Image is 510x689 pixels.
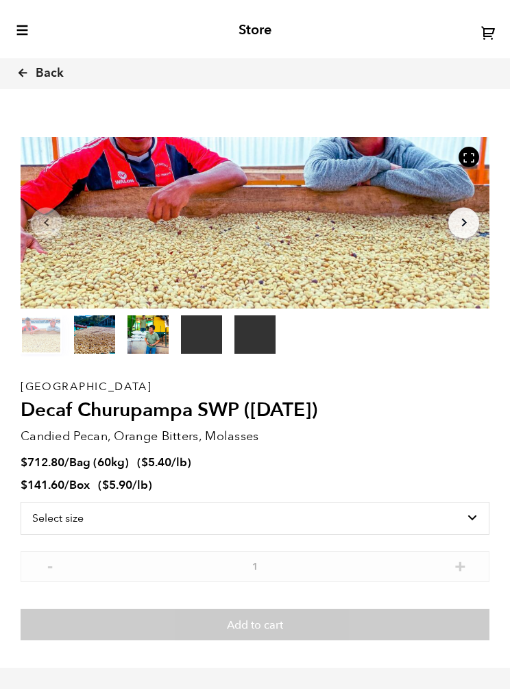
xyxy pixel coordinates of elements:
button: toggle-mobile-menu [14,23,29,37]
span: ( ) [137,455,191,470]
video: Your browser does not support the video tag. [181,315,222,354]
bdi: 5.40 [141,455,171,470]
h2: Store [239,22,271,38]
span: $ [102,477,109,493]
span: / [64,477,69,493]
span: /lb [132,477,148,493]
bdi: 5.90 [102,477,132,493]
span: $ [141,455,148,470]
button: - [41,558,58,572]
p: Candied Pecan, Orange Bitters, Molasses [21,427,489,446]
bdi: 141.60 [21,477,64,493]
span: ( ) [98,477,152,493]
button: Add to cart [21,609,489,640]
span: Back [36,65,64,82]
bdi: 712.80 [21,455,64,470]
span: Box [69,477,90,493]
video: Your browser does not support the video tag. [234,315,276,354]
button: + [452,558,469,572]
span: $ [21,477,27,493]
span: / [64,455,69,470]
span: $ [21,455,27,470]
span: /lb [171,455,187,470]
h2: Decaf Churupampa SWP ([DATE]) [21,399,489,422]
span: Bag (60kg) [69,455,129,470]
